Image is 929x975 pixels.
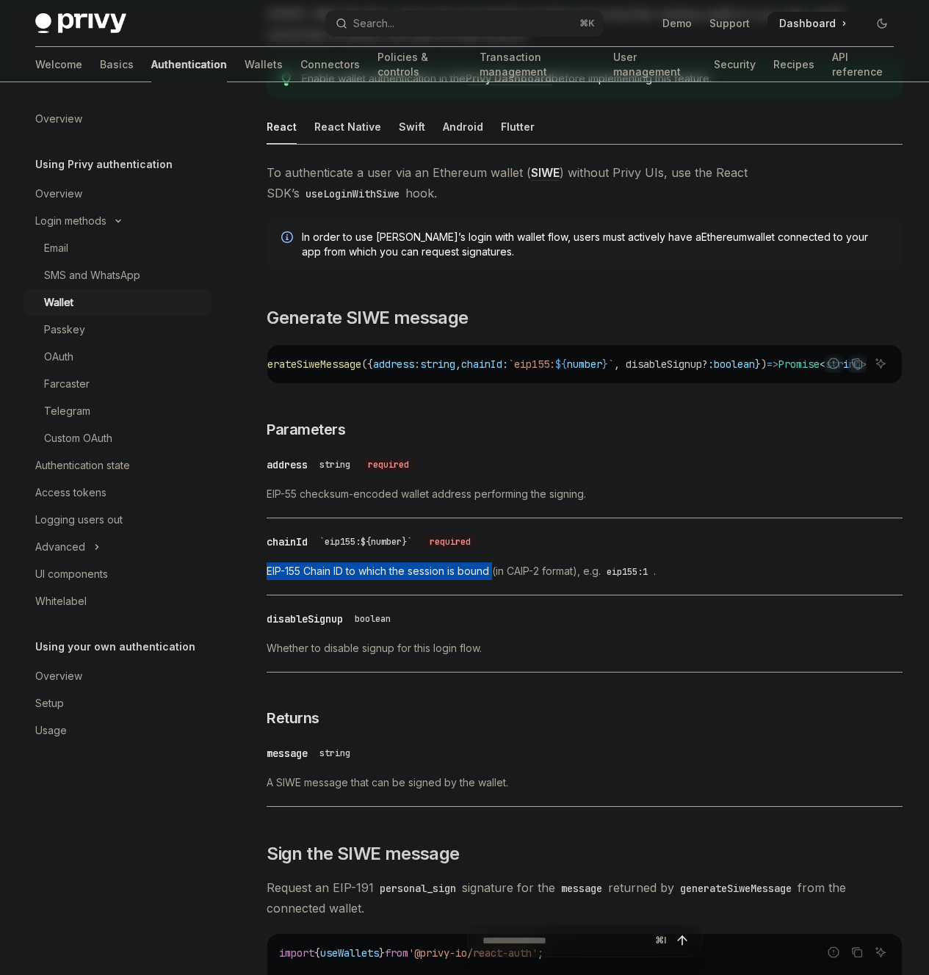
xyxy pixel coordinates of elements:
span: ({ [361,358,373,371]
div: Wallet [44,294,73,311]
a: Demo [662,16,692,31]
span: EIP-155 Chain ID to which the session is bound (in CAIP-2 format), e.g. . [267,562,903,580]
div: OAuth [44,348,73,366]
a: SMS and WhatsApp [24,262,212,289]
div: Telegram [44,402,90,420]
div: React [267,109,297,144]
span: string [319,747,350,759]
div: Android [443,109,483,144]
div: chainId [267,534,308,549]
span: }) [755,358,767,371]
a: OAuth [24,344,212,370]
h5: Using your own authentication [35,638,195,656]
span: Sign the SIWE message [267,842,459,866]
a: Policies & controls [377,47,462,82]
span: Returns [267,708,319,728]
a: Overview [24,181,212,207]
span: boolean [714,358,755,371]
a: Overview [24,106,212,132]
div: React Native [314,109,381,144]
span: , [455,358,461,371]
a: Security [714,47,756,82]
svg: Info [281,231,296,246]
a: Authentication state [24,452,212,479]
a: Authentication [151,47,227,82]
span: : [708,358,714,371]
div: Logging users out [35,511,123,529]
a: Welcome [35,47,82,82]
span: ` [608,358,614,371]
div: Farcaster [44,375,90,393]
span: => [767,358,778,371]
a: Farcaster [24,371,212,397]
div: Passkey [44,321,85,338]
div: Whitelabel [35,592,87,610]
a: Recipes [773,47,814,82]
a: UI components [24,561,212,587]
span: Promise [778,358,820,371]
span: string [319,459,350,471]
div: disableSignup [267,612,343,626]
span: Parameters [267,419,345,440]
code: useLoginWithSiwe [300,186,405,202]
button: Open search [325,10,604,37]
div: Swift [399,109,425,144]
span: To authenticate a user via an Ethereum wallet ( ) without Privy UIs, use the React SDK’s hook. [267,162,903,203]
a: Wallet [24,289,212,316]
span: Dashboard [779,16,836,31]
div: Access tokens [35,484,106,501]
div: UI components [35,565,108,583]
a: Access tokens [24,479,212,506]
div: message [267,746,308,761]
a: User management [613,47,696,82]
a: Email [24,235,212,261]
div: Advanced [35,538,85,556]
span: ${ [555,358,567,371]
div: Usage [35,722,67,739]
a: Whitelabel [24,588,212,615]
a: Usage [24,717,212,744]
div: required [362,457,415,472]
span: In order to use [PERSON_NAME]’s login with wallet flow, users must actively have a Ethereum walle... [302,230,888,259]
span: string [825,358,861,371]
a: Telegram [24,398,212,424]
div: Login methods [35,212,106,230]
span: ⌘ K [579,18,595,29]
div: required [424,534,477,549]
a: Passkey [24,316,212,343]
div: Email [44,239,68,257]
img: dark logo [35,13,126,34]
div: SMS and WhatsApp [44,267,140,284]
div: address [267,457,308,472]
span: string [420,358,455,371]
code: message [555,880,608,896]
code: personal_sign [374,880,462,896]
span: } [602,358,608,371]
div: Search... [353,15,394,32]
a: Basics [100,47,134,82]
div: Setup [35,695,64,712]
span: `eip155:${number}` [319,536,412,548]
a: Support [709,16,750,31]
h5: Using Privy authentication [35,156,173,173]
button: Toggle dark mode [870,12,894,35]
div: Flutter [501,109,535,144]
code: generateSiweMessage [674,880,798,896]
div: Overview [35,185,82,203]
button: Toggle Advanced section [24,534,212,560]
span: address: [373,358,420,371]
a: Wallets [245,47,283,82]
a: API reference [832,47,894,82]
span: EIP-55 checksum-encoded wallet address performing the signing. [267,485,903,503]
span: Generate SIWE message [267,306,468,330]
a: Transaction management [480,47,596,82]
button: Send message [672,930,693,951]
a: Setup [24,690,212,717]
span: boolean [355,613,391,625]
input: Ask a question... [482,924,649,957]
button: Ask AI [871,354,890,373]
code: eip155:1 [601,565,654,579]
div: Overview [35,667,82,685]
button: Toggle Login methods section [24,208,212,234]
span: `eip155: [508,358,555,371]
